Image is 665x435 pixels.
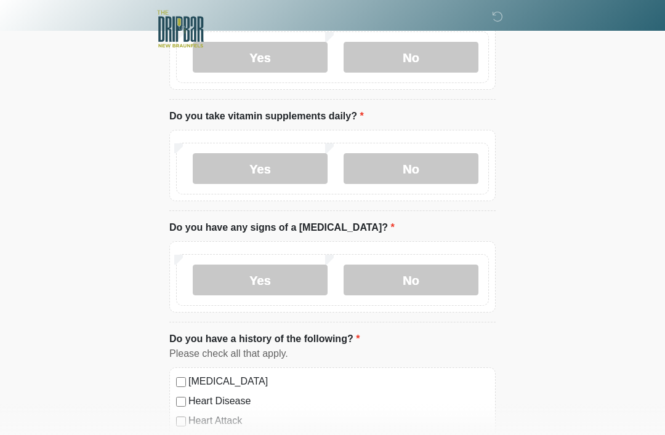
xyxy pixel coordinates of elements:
[176,377,186,387] input: [MEDICAL_DATA]
[188,374,489,389] label: [MEDICAL_DATA]
[176,417,186,426] input: Heart Attack
[344,153,478,184] label: No
[188,413,489,428] label: Heart Attack
[169,109,364,124] label: Do you take vitamin supplements daily?
[344,265,478,295] label: No
[193,265,328,295] label: Yes
[193,153,328,184] label: Yes
[169,346,496,361] div: Please check all that apply.
[157,9,204,49] img: The DRIPBaR - New Braunfels Logo
[188,394,489,409] label: Heart Disease
[169,332,360,346] label: Do you have a history of the following?
[169,220,395,235] label: Do you have any signs of a [MEDICAL_DATA]?
[176,397,186,407] input: Heart Disease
